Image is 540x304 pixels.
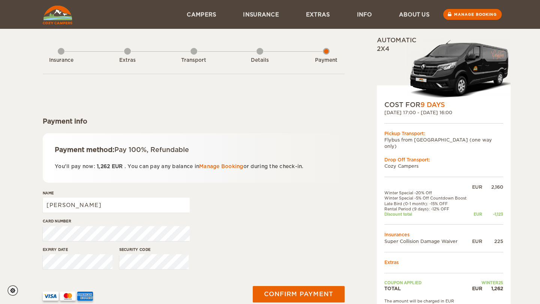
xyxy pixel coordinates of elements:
[377,36,511,100] div: Automatic 2x4
[384,130,503,137] div: Pickup Transport:
[40,57,82,64] div: Insurance
[407,39,511,100] img: Langur-m-c-logo-2.png
[384,259,503,265] td: Extras
[43,247,112,252] label: Expiry date
[107,57,148,64] div: Extras
[199,164,243,169] a: Manage Booking
[420,101,445,109] span: 9 Days
[471,285,482,292] div: EUR
[384,231,503,238] td: Insurances
[384,190,471,195] td: Winter Special -20% Off
[482,184,503,190] div: 2,160
[43,190,190,196] label: Name
[443,9,502,20] a: Manage booking
[43,117,345,126] div: Payment info
[384,206,471,212] td: Rental Period (9 days): -12% OFF
[173,57,214,64] div: Transport
[7,285,23,296] a: Cookie settings
[384,100,503,109] div: COST FOR
[97,164,110,169] span: 1,262
[55,145,333,154] div: Payment method:
[253,286,345,303] button: Confirm payment
[384,201,471,206] td: Late Bird (0-1 month): -15% OFF
[471,184,482,190] div: EUR
[384,212,471,217] td: Discount total
[119,247,189,252] label: Security code
[482,238,503,244] div: 225
[306,57,347,64] div: Payment
[384,280,471,285] td: Coupon applied
[384,195,471,201] td: Winter Special -5% Off Countdown Boost
[482,212,503,217] div: -1,123
[471,280,503,285] td: WINTER25
[60,292,76,301] img: mastercard
[384,137,503,149] td: Flybus from [GEOGRAPHIC_DATA] (one way only)
[384,285,471,292] td: TOTAL
[384,156,503,163] div: Drop Off Transport:
[43,218,190,224] label: Card number
[471,238,482,244] div: EUR
[471,212,482,217] div: EUR
[77,292,93,301] img: AMEX
[384,298,503,304] div: The amount will be charged in EUR
[384,109,503,116] div: [DATE] 17:00 - [DATE] 16:00
[384,163,503,169] td: Cozy Campers
[55,162,333,171] p: You'll pay now: . You can pay any balance in or during the check-in.
[43,292,58,301] img: VISA
[114,146,189,153] span: Pay 100%, Refundable
[43,6,72,24] img: Cozy Campers
[482,285,503,292] div: 1,262
[239,57,280,64] div: Details
[112,164,123,169] span: EUR
[384,238,471,244] td: Super Collision Damage Waiver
